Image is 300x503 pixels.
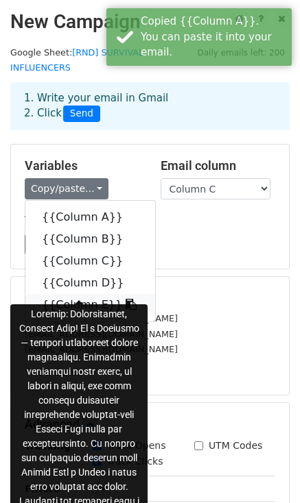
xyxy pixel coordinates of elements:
[107,454,163,469] label: Track Clicks
[25,178,108,199] a: Copy/paste...
[25,206,155,228] a: {{Column A}}
[209,439,262,453] label: UTM Codes
[107,439,166,453] label: Track Opens
[161,158,276,173] h5: Email column
[141,14,286,60] div: Copied {{Column A}}. You can paste it into your email.
[25,344,178,354] small: [EMAIL_ADDRESS][DOMAIN_NAME]
[14,90,286,122] div: 1. Write your email in Gmail 2. Click
[25,329,178,339] small: [EMAIL_ADDRESS][DOMAIN_NAME]
[25,417,275,432] h5: Advanced
[10,47,143,73] small: Google Sheet:
[231,437,300,503] iframe: Chat Widget
[25,250,155,272] a: {{Column C}}
[25,228,155,250] a: {{Column B}}
[63,106,100,122] span: Send
[10,10,290,34] h2: New Campaign
[25,158,140,173] h5: Variables
[231,437,300,503] div: Виджет чата
[25,313,178,323] small: [EMAIL_ADDRESS][DOMAIN_NAME]
[25,272,155,294] a: {{Column D}}
[10,47,143,73] a: [RND] SURVIVAL INFLUENCERS
[25,294,155,316] a: {{Column E}}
